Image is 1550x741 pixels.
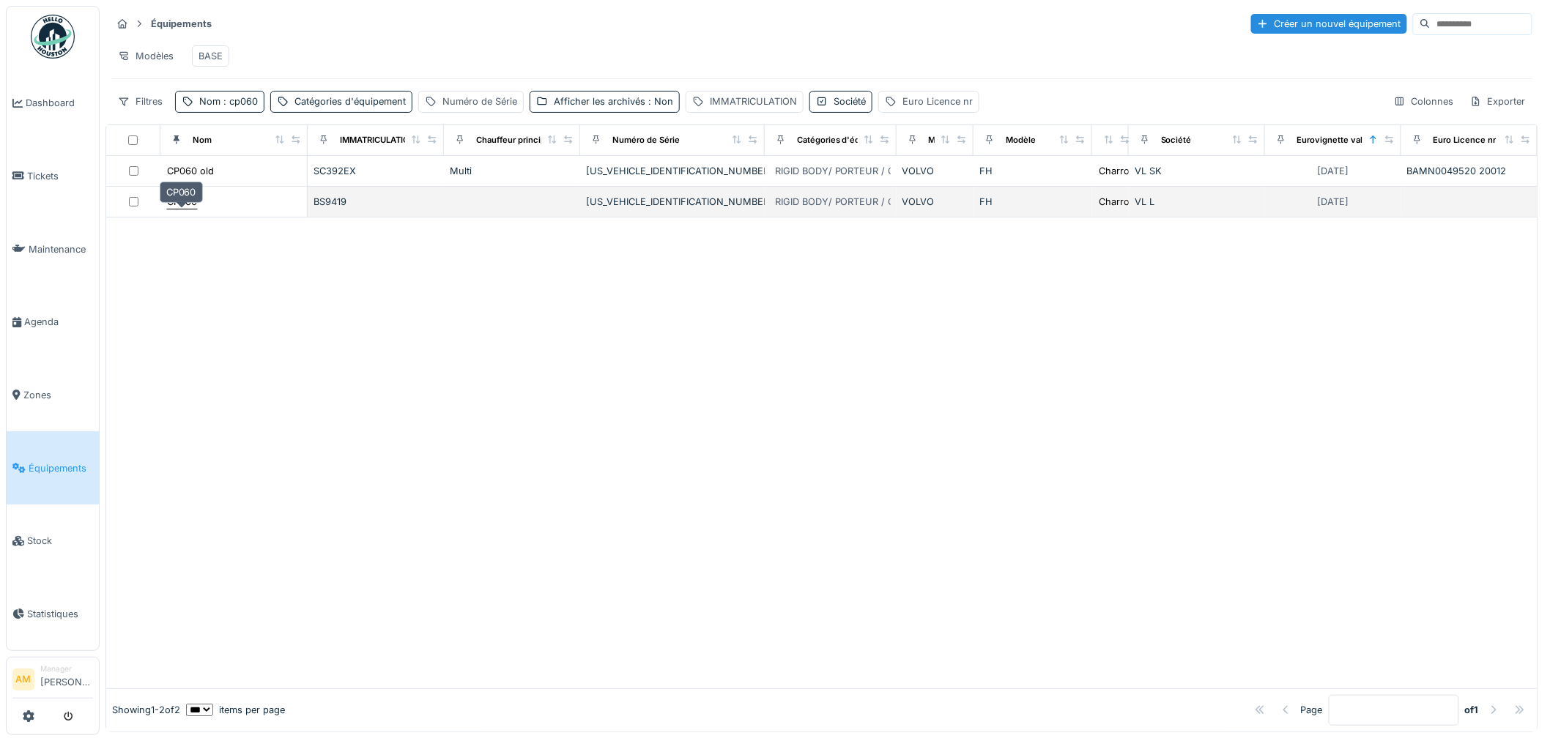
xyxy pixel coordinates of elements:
[902,164,968,178] div: VOLVO
[112,703,180,717] div: Showing 1 - 2 of 2
[1301,703,1323,717] div: Page
[645,96,673,107] span: : Non
[199,49,223,63] div: BASE
[111,91,169,112] div: Filtres
[29,242,93,256] span: Maintenance
[979,195,1086,209] div: FH
[27,169,93,183] span: Tickets
[111,45,180,67] div: Modèles
[1297,134,1405,146] div: Eurovignette valide jusque
[23,388,93,402] span: Zones
[24,315,93,329] span: Agenda
[1465,703,1479,717] strong: of 1
[775,195,927,209] div: RIGID BODY/ PORTEUR / CAMION
[1099,195,1132,209] div: Charroi
[7,504,99,578] a: Stock
[979,164,1086,178] div: FH
[710,94,797,108] div: IMMATRICULATION
[1251,14,1407,34] div: Créer un nouvel équipement
[314,195,438,209] div: BS9419
[929,134,959,146] div: Marque
[145,17,218,31] strong: Équipements
[1317,195,1349,209] div: [DATE]
[40,663,93,695] li: [PERSON_NAME]
[340,134,416,146] div: IMMATRICULATION
[294,94,406,108] div: Catégories d'équipement
[476,134,552,146] div: Chauffeur principal
[12,663,93,699] a: AM Manager[PERSON_NAME]
[160,182,203,203] div: CP060
[586,195,759,209] div: [US_VEHICLE_IDENTIFICATION_NUMBER]
[26,96,93,110] span: Dashboard
[314,164,438,178] div: SC392EX
[7,286,99,359] a: Agenda
[27,534,93,548] span: Stock
[7,578,99,651] a: Statistiques
[902,94,973,108] div: Euro Licence nr
[775,164,927,178] div: RIGID BODY/ PORTEUR / CAMION
[1135,195,1259,209] div: VL L
[1387,91,1461,112] div: Colonnes
[167,164,214,178] div: CP060 old
[7,212,99,286] a: Maintenance
[1161,134,1192,146] div: Société
[199,94,258,108] div: Nom
[797,134,899,146] div: Catégories d'équipement
[442,94,517,108] div: Numéro de Série
[612,134,680,146] div: Numéro de Série
[220,96,258,107] span: : cp060
[1407,164,1532,178] div: BAMN0049520 20012
[7,359,99,432] a: Zones
[31,15,75,59] img: Badge_color-CXgf-gQk.svg
[450,164,574,178] div: Multi
[902,195,968,209] div: VOLVO
[834,94,866,108] div: Société
[1135,164,1259,178] div: VL SK
[7,67,99,140] a: Dashboard
[7,431,99,504] a: Équipements
[29,461,93,475] span: Équipements
[1006,134,1036,146] div: Modèle
[186,703,285,717] div: items per page
[586,164,759,178] div: [US_VEHICLE_IDENTIFICATION_NUMBER]
[40,663,93,674] div: Manager
[27,607,93,621] span: Statistiques
[12,669,34,690] li: AM
[1099,164,1132,178] div: Charroi
[1317,164,1349,178] div: [DATE]
[7,140,99,213] a: Tickets
[1434,134,1497,146] div: Euro Licence nr
[554,94,673,108] div: Afficher les archivés
[193,134,212,146] div: Nom
[1464,91,1532,112] div: Exporter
